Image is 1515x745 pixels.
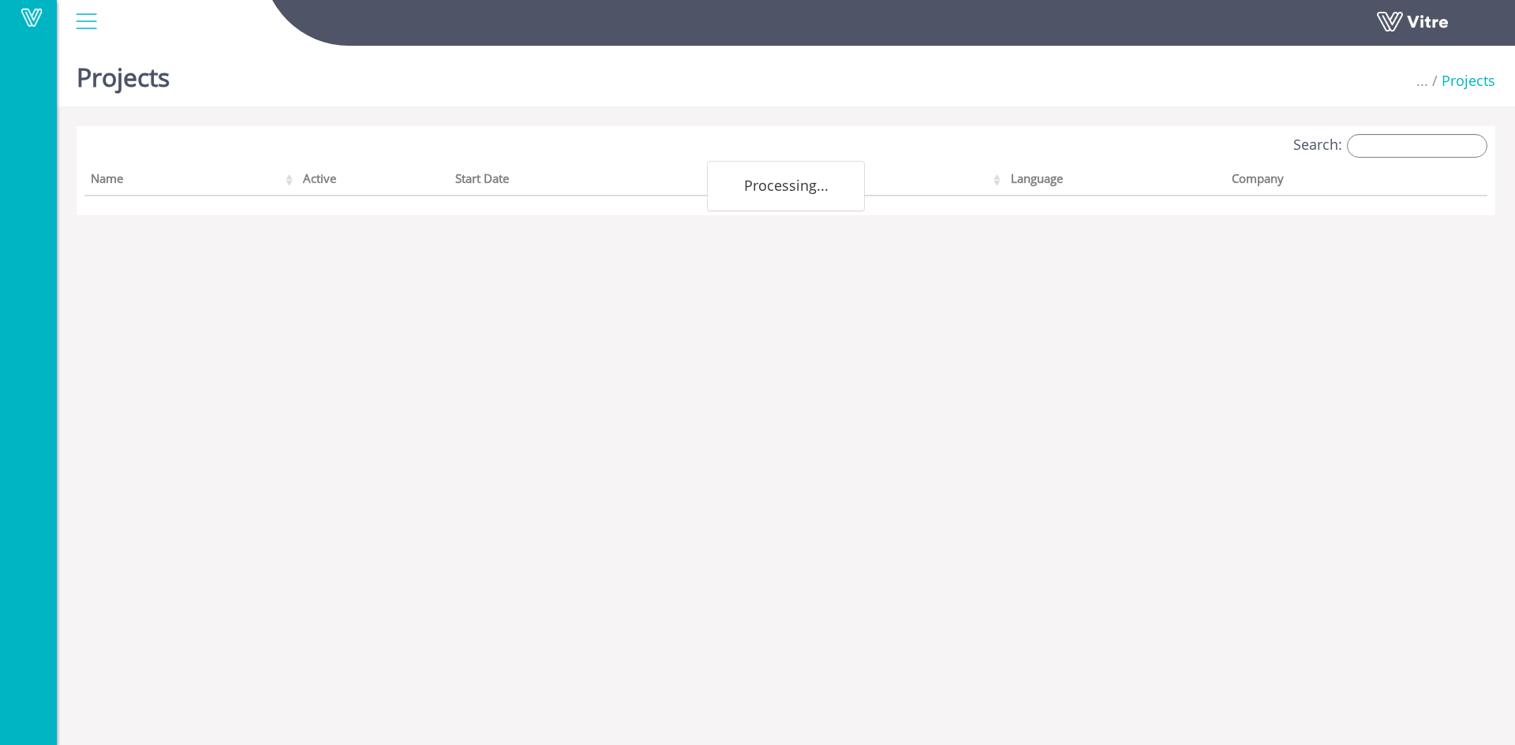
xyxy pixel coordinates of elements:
[1225,166,1445,196] th: Company
[735,166,1004,196] th: End Date
[1428,71,1495,91] li: Projects
[297,166,450,196] th: Active
[1004,166,1226,196] th: Language
[84,166,297,196] th: Name
[449,166,735,196] th: Start Date
[1347,134,1487,158] input: Search:
[707,161,865,211] div: Processing...
[77,39,170,106] h1: Projects
[1293,134,1487,158] label: Search:
[1416,71,1428,90] span: ...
